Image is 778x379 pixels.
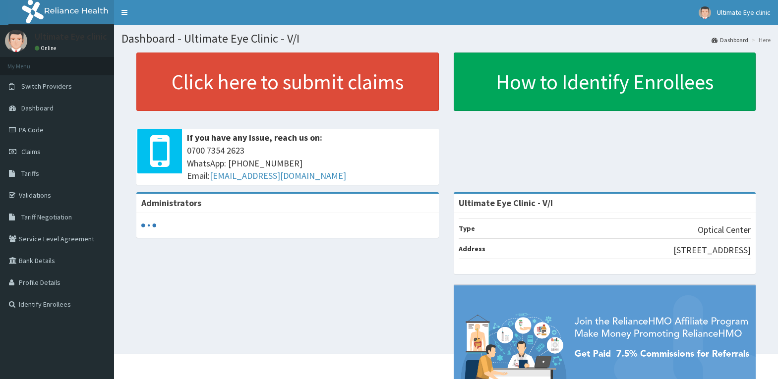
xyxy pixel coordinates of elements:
[21,169,39,178] span: Tariffs
[210,170,346,181] a: [EMAIL_ADDRESS][DOMAIN_NAME]
[673,244,751,257] p: [STREET_ADDRESS]
[121,32,771,45] h1: Dashboard - Ultimate Eye Clinic - V/I
[717,8,771,17] span: Ultimate Eye clinic
[141,197,201,209] b: Administrators
[459,224,475,233] b: Type
[21,104,54,112] span: Dashboard
[749,36,771,44] li: Here
[459,244,485,253] b: Address
[21,213,72,221] span: Tariff Negotiation
[187,132,322,143] b: If you have any issue, reach us on:
[136,53,439,111] a: Click here to submit claims
[141,218,156,233] svg: audio-loading
[21,147,41,156] span: Claims
[699,6,711,19] img: User Image
[21,82,72,91] span: Switch Providers
[459,197,553,209] strong: Ultimate Eye Clinic - V/I
[698,223,751,236] p: Optical Center
[35,32,107,41] p: Ultimate Eye clinic
[712,36,748,44] a: Dashboard
[187,144,434,182] span: 0700 7354 2623 WhatsApp: [PHONE_NUMBER] Email:
[35,45,59,52] a: Online
[5,30,27,52] img: User Image
[454,53,756,111] a: How to Identify Enrollees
